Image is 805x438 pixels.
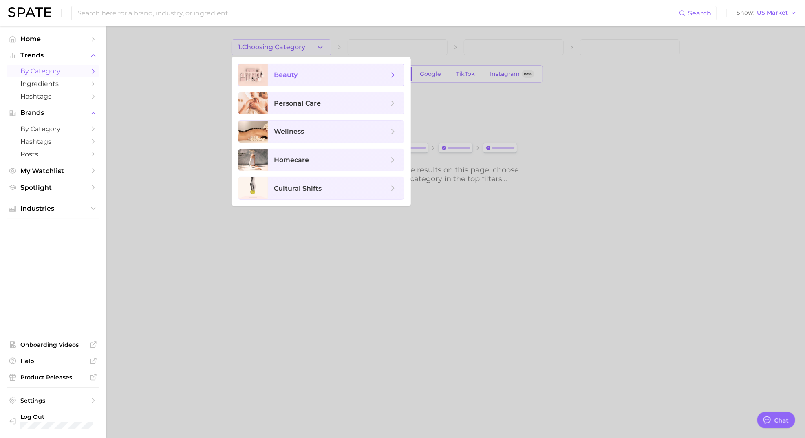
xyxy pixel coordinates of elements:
span: personal care [274,99,321,107]
span: beauty [274,71,298,79]
span: Hashtags [20,138,86,145]
span: Search [688,9,711,17]
button: ShowUS Market [734,8,799,18]
span: US Market [757,11,788,15]
span: Home [20,35,86,43]
img: SPATE [8,7,51,17]
span: Help [20,357,86,365]
span: Industries [20,205,86,212]
span: Show [737,11,754,15]
button: Trends [7,49,99,62]
a: Hashtags [7,135,99,148]
span: Settings [20,397,86,404]
button: Brands [7,107,99,119]
span: Brands [20,109,86,117]
a: Spotlight [7,181,99,194]
button: Industries [7,202,99,215]
a: Help [7,355,99,367]
a: Settings [7,394,99,407]
a: Product Releases [7,371,99,383]
span: Trends [20,52,86,59]
a: My Watchlist [7,165,99,177]
span: Product Releases [20,374,86,381]
span: by Category [20,67,86,75]
span: cultural shifts [274,185,322,192]
span: wellness [274,128,304,135]
a: by Category [7,65,99,77]
span: Onboarding Videos [20,341,86,348]
input: Search here for a brand, industry, or ingredient [77,6,679,20]
span: by Category [20,125,86,133]
a: Posts [7,148,99,161]
a: Ingredients [7,77,99,90]
span: My Watchlist [20,167,86,175]
span: Spotlight [20,184,86,191]
a: Onboarding Videos [7,339,99,351]
a: Hashtags [7,90,99,103]
span: Ingredients [20,80,86,88]
span: Hashtags [20,92,86,100]
a: by Category [7,123,99,135]
a: Home [7,33,99,45]
ul: 1.Choosing Category [232,57,411,206]
span: homecare [274,156,309,164]
span: Log Out [20,413,93,420]
span: Posts [20,150,86,158]
a: Log out. Currently logged in with e-mail mcelwee.l@pg.com. [7,411,99,431]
